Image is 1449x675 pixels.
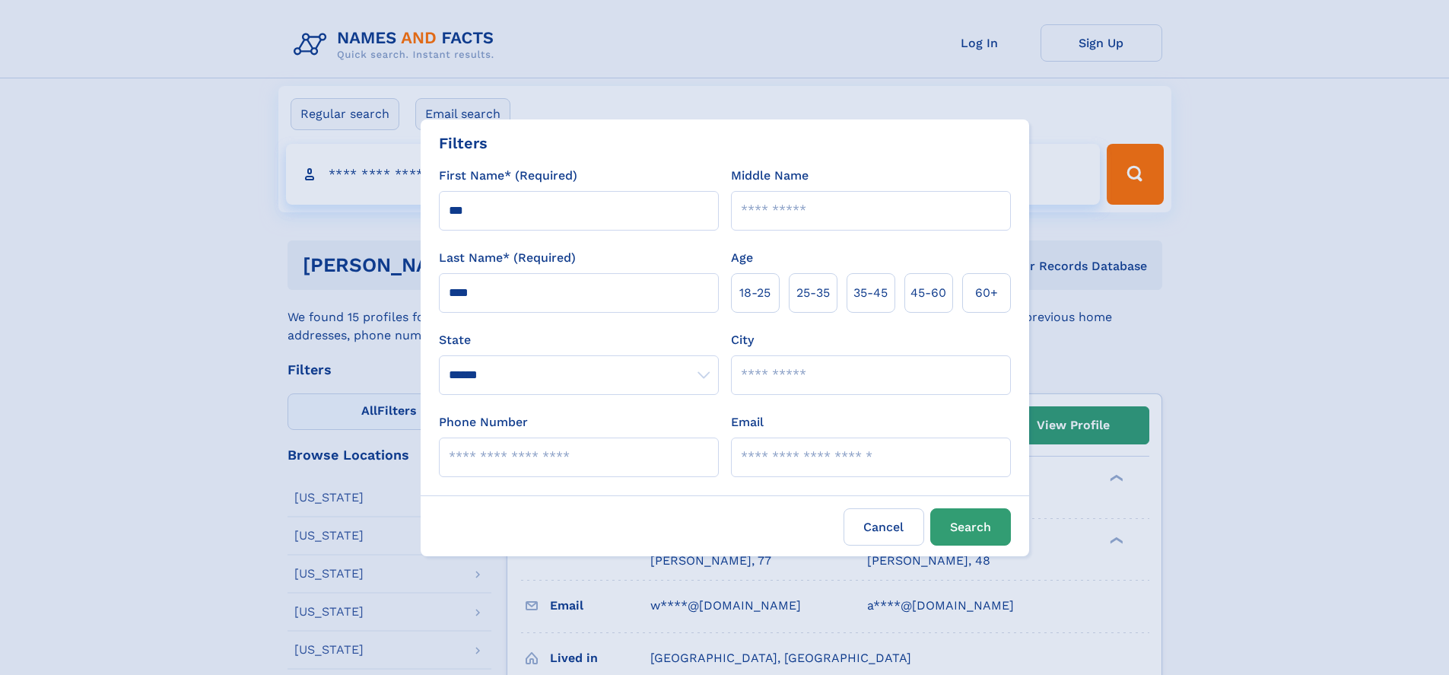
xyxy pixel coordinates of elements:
span: 25‑35 [796,284,830,302]
span: 45‑60 [910,284,946,302]
label: Phone Number [439,413,528,431]
label: First Name* (Required) [439,167,577,185]
label: Email [731,413,764,431]
span: 18‑25 [739,284,771,302]
button: Search [930,508,1011,546]
label: Age [731,249,753,267]
label: Cancel [844,508,924,546]
label: Middle Name [731,167,809,185]
label: Last Name* (Required) [439,249,576,267]
div: Filters [439,132,488,154]
span: 35‑45 [853,284,888,302]
span: 60+ [975,284,998,302]
label: City [731,331,754,349]
label: State [439,331,719,349]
